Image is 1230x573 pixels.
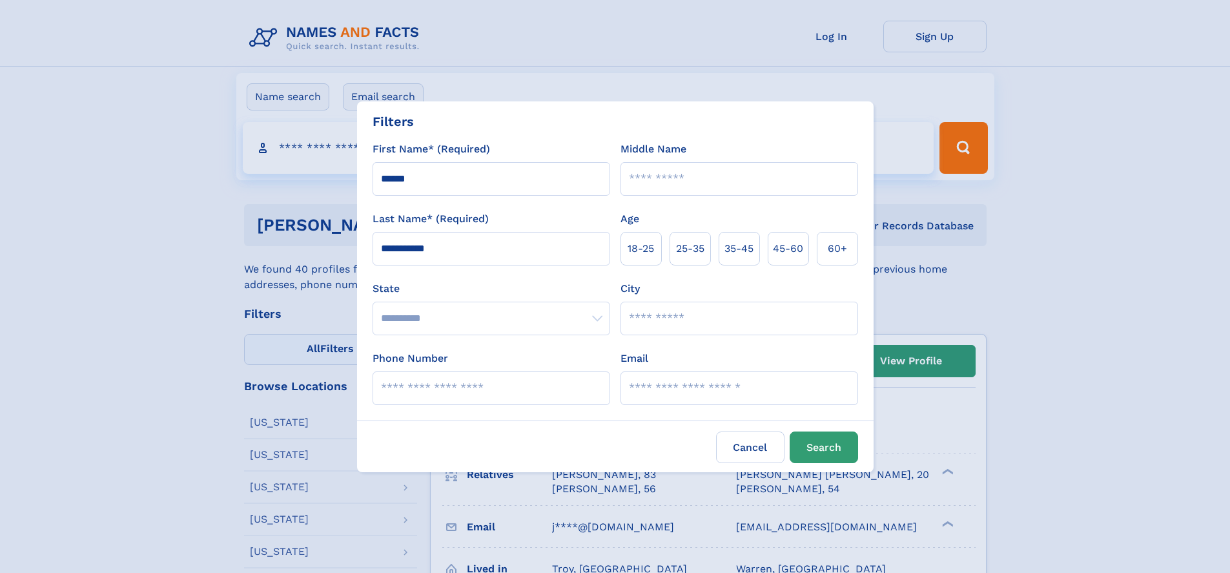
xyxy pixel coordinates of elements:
span: 35‑45 [724,241,753,256]
button: Search [790,432,858,463]
label: Phone Number [373,351,448,366]
label: Middle Name [620,141,686,157]
label: Last Name* (Required) [373,211,489,227]
span: 45‑60 [773,241,803,256]
label: Cancel [716,432,784,463]
label: City [620,281,640,297]
label: Email [620,351,648,366]
div: Filters [373,112,414,131]
span: 25‑35 [676,241,704,256]
label: First Name* (Required) [373,141,490,157]
label: Age [620,211,639,227]
label: State [373,281,610,297]
span: 60+ [828,241,847,256]
span: 18‑25 [628,241,654,256]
